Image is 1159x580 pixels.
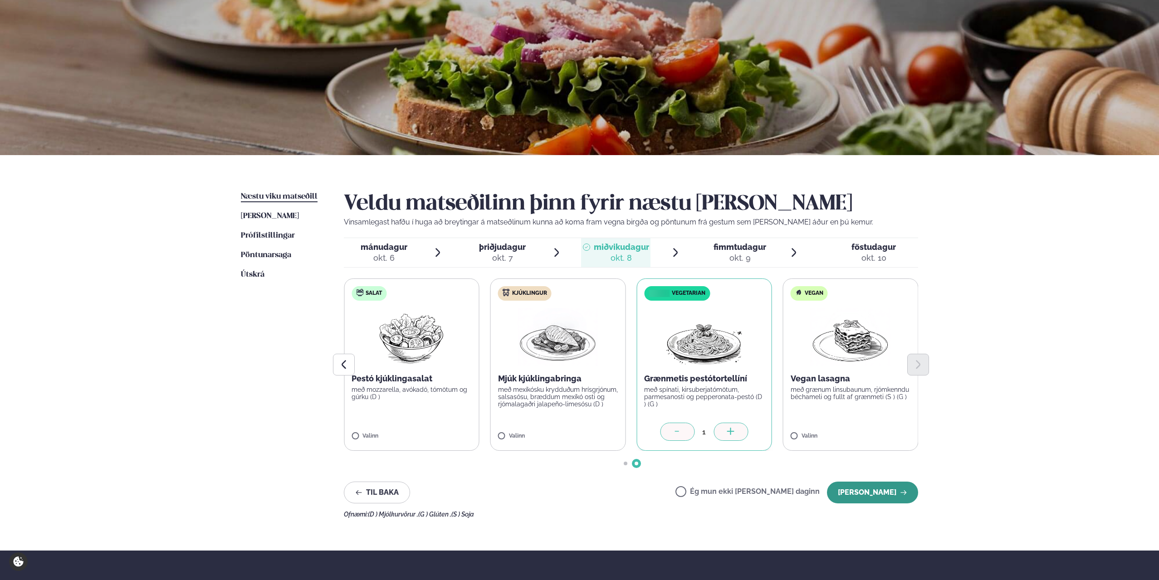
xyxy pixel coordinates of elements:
[594,253,649,263] div: okt. 8
[479,242,526,252] span: þriðjudagur
[372,308,452,366] img: Salad.png
[241,211,299,222] a: [PERSON_NAME]
[827,482,918,503] button: [PERSON_NAME]
[241,251,291,259] span: Pöntunarsaga
[624,462,627,465] span: Go to slide 1
[241,230,295,241] a: Prófílstillingar
[694,427,714,437] div: 1
[451,511,474,518] span: (S ) Soja
[361,253,407,263] div: okt. 6
[811,308,890,366] img: Lasagna.png
[512,290,547,297] span: Kjúklingur
[644,386,764,408] p: með spínati, kirsuberjatómötum, parmesanosti og pepperonata-pestó (D ) (G )
[344,511,918,518] div: Ofnæmi:
[714,242,766,252] span: fimmtudagur
[594,242,649,252] span: miðvikudagur
[907,354,929,375] button: Next slide
[791,373,911,384] p: Vegan lasagna
[503,289,510,296] img: chicken.svg
[241,232,295,239] span: Prófílstillingar
[518,308,598,366] img: Chicken-breast.png
[714,253,766,263] div: okt. 9
[9,552,28,571] a: Cookie settings
[644,373,764,384] p: Grænmetis pestótortellíní
[851,253,896,263] div: okt. 10
[368,511,418,518] span: (D ) Mjólkurvörur ,
[241,191,318,202] a: Næstu viku matseðill
[366,290,382,297] span: Salat
[344,191,918,217] h2: Veldu matseðilinn þinn fyrir næstu [PERSON_NAME]
[635,462,638,465] span: Go to slide 2
[352,373,472,384] p: Pestó kjúklingasalat
[241,193,318,200] span: Næstu viku matseðill
[795,289,802,296] img: Vegan.svg
[356,289,363,296] img: salad.svg
[498,386,618,408] p: með mexíkósku krydduðum hrísgrjónum, salsasósu, bræddum mexíkó osti og rjómalagaðri jalapeño-lime...
[791,386,911,400] p: með grænum linsubaunum, rjómkenndu béchameli og fullt af grænmeti (S ) (G )
[241,269,264,280] a: Útskrá
[418,511,451,518] span: (G ) Glúten ,
[361,242,407,252] span: mánudagur
[479,253,526,263] div: okt. 7
[352,386,472,400] p: með mozzarella, avókadó, tómötum og gúrku (D )
[344,217,918,228] p: Vinsamlegast hafðu í huga að breytingar á matseðlinum kunna að koma fram vegna birgða og pöntunum...
[805,290,823,297] span: Vegan
[241,271,264,278] span: Útskrá
[241,250,291,261] a: Pöntunarsaga
[344,482,410,503] button: Til baka
[672,290,705,297] span: Vegetarian
[333,354,355,375] button: Previous slide
[241,212,299,220] span: [PERSON_NAME]
[498,373,618,384] p: Mjúk kjúklingabringa
[664,308,744,366] img: Spagetti.png
[646,289,671,298] img: icon
[851,242,896,252] span: föstudagur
